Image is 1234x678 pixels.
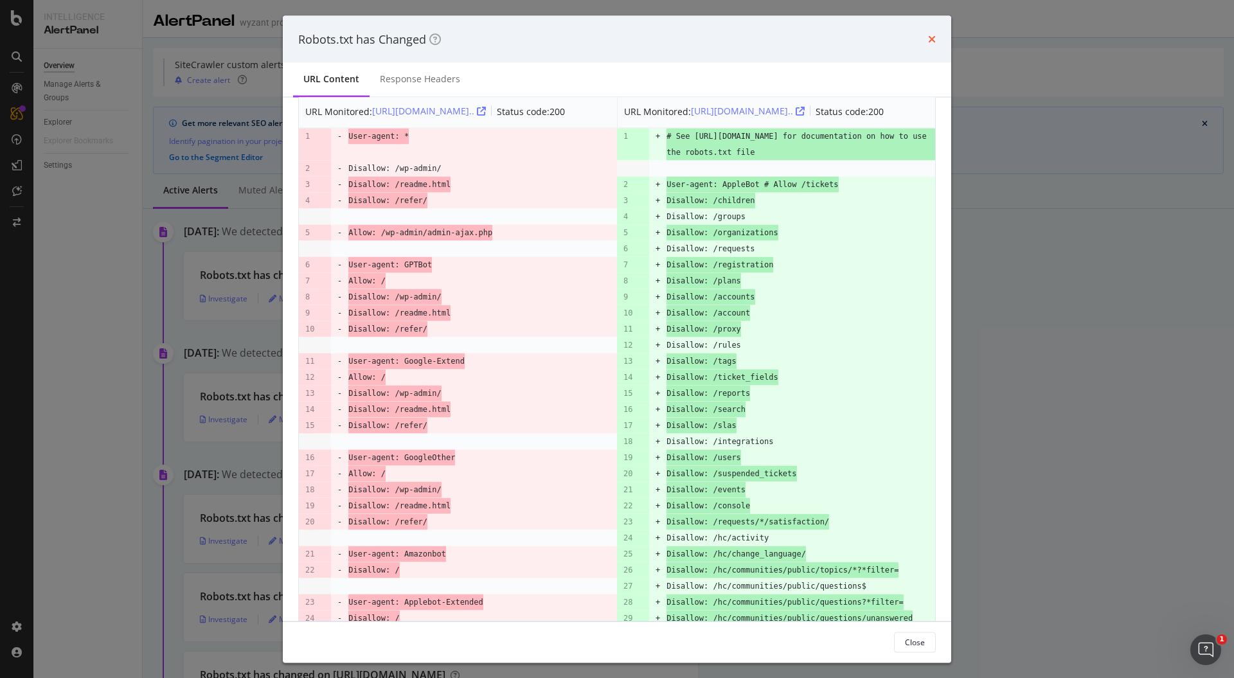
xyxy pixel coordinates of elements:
[337,370,342,386] pre: -
[666,594,903,611] span: Disallow: /hc/communities/public/questions?*filter=
[623,578,632,594] pre: 27
[348,466,386,482] span: Allow: /
[305,370,314,386] pre: 12
[623,611,632,627] pre: 29
[337,611,342,627] pre: -
[305,562,314,578] pre: 22
[1190,634,1221,665] iframe: Intercom live chat
[623,193,628,209] pre: 3
[305,482,314,498] pre: 18
[666,611,913,627] span: Disallow: /hc/communities/public/questions/unanswered
[348,611,399,627] span: Disallow: /
[305,402,314,418] pre: 14
[1217,634,1227,645] span: 1
[305,289,310,305] pre: 8
[305,177,310,193] pre: 3
[623,514,632,530] pre: 23
[666,418,736,434] span: Disallow: /slas
[656,209,660,225] pre: +
[656,434,660,450] pre: +
[666,209,746,225] pre: Disallow: /groups
[348,370,386,386] span: Allow: /
[305,594,314,611] pre: 23
[691,105,805,118] div: [URL][DOMAIN_NAME]..
[348,289,442,305] span: Disallow: /wp-admin/
[656,225,660,241] pre: +
[666,353,736,370] span: Disallow: /tags
[656,321,660,337] pre: +
[928,31,936,48] div: times
[623,241,628,257] pre: 6
[623,370,632,386] pre: 14
[305,273,310,289] pre: 7
[337,402,342,418] pre: -
[623,321,632,337] pre: 11
[337,594,342,611] pre: -
[656,546,660,562] pre: +
[691,101,805,121] button: [URL][DOMAIN_NAME]..
[656,498,660,514] pre: +
[348,386,442,402] span: Disallow: /wp-admin/
[337,225,342,241] pre: -
[666,273,741,289] span: Disallow: /plans
[348,482,442,498] span: Disallow: /wp-admin/
[656,466,660,482] pre: +
[656,273,660,289] pre: +
[656,305,660,321] pre: +
[372,105,486,117] a: [URL][DOMAIN_NAME]..
[623,257,628,273] pre: 7
[348,514,427,530] span: Disallow: /refer/
[305,546,314,562] pre: 21
[666,337,741,353] pre: Disallow: /rules
[666,402,746,418] span: Disallow: /search
[666,257,773,273] span: Disallow: /registration
[337,514,342,530] pre: -
[305,225,310,241] pre: 5
[656,514,660,530] pre: +
[305,305,310,321] pre: 9
[623,305,632,321] pre: 10
[305,418,314,434] pre: 15
[666,370,778,386] span: Disallow: /ticket_fields
[337,562,342,578] pre: -
[666,305,750,321] span: Disallow: /account
[623,466,632,482] pre: 20
[666,289,755,305] span: Disallow: /accounts
[337,466,342,482] pre: -
[656,578,660,594] pre: +
[380,73,460,85] div: Response Headers
[348,450,455,466] span: User-agent: GoogleOther
[623,337,632,353] pre: 12
[623,562,632,578] pre: 26
[656,177,660,193] pre: +
[348,321,427,337] span: Disallow: /refer/
[656,370,660,386] pre: +
[337,177,342,193] pre: -
[656,241,660,257] pre: +
[305,321,314,337] pre: 10
[348,498,451,514] span: Disallow: /readme.html
[348,594,483,611] span: User-agent: Applebot-Extended
[348,546,446,562] span: User-agent: Amazonbot
[305,386,314,402] pre: 13
[305,161,310,177] pre: 2
[305,101,565,121] div: URL Monitored: Status code: 200
[666,225,778,241] span: Disallow: /organizations
[623,498,632,514] pre: 22
[656,129,660,145] pre: +
[305,450,314,466] pre: 16
[305,466,314,482] pre: 17
[337,498,342,514] pre: -
[305,193,310,209] pre: 4
[348,257,432,273] span: User-agent: GPTBot
[666,241,755,257] pre: Disallow: /requests
[348,402,451,418] span: Disallow: /readme.html
[623,450,632,466] pre: 19
[656,450,660,466] pre: +
[348,161,442,177] pre: Disallow: /wp-admin/
[666,129,935,161] span: # See [URL][DOMAIN_NAME] for documentation on how to use the robots.txt file
[337,450,342,466] pre: -
[666,562,899,578] span: Disallow: /hc/communities/public/topics/*?*filter=
[894,632,936,652] button: Close
[348,273,386,289] span: Allow: /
